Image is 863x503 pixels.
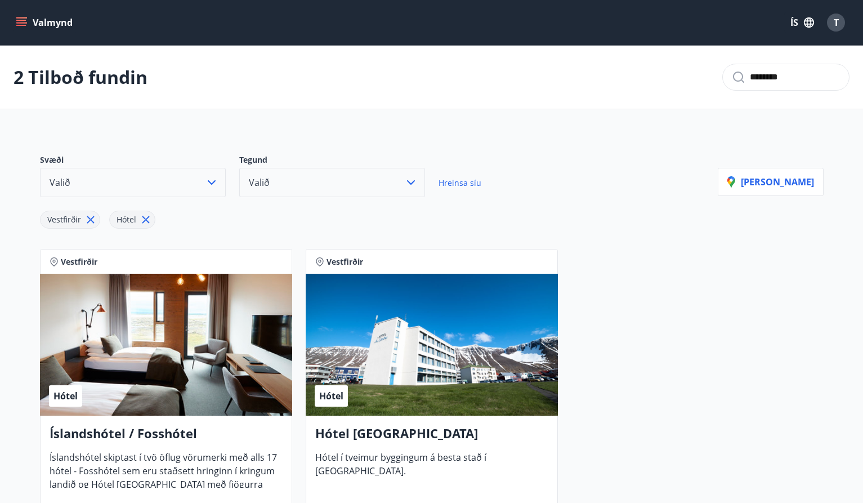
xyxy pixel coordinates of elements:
[784,12,820,33] button: ÍS
[14,65,147,90] p: 2 Tilboð fundin
[50,425,283,451] h4: Íslandshótel / Fosshótel
[40,168,226,197] button: Valið
[47,214,81,225] span: Vestfirðir
[834,16,839,29] span: T
[327,256,363,268] span: Vestfirðir
[50,176,70,189] span: Valið
[109,211,155,229] div: Hótel
[718,168,824,196] button: [PERSON_NAME]
[53,390,78,402] span: Hótel
[239,154,439,168] p: Tegund
[40,154,239,168] p: Svæði
[40,211,100,229] div: Vestfirðir
[822,9,849,36] button: T
[239,168,425,197] button: Valið
[727,176,814,188] p: [PERSON_NAME]
[14,12,77,33] button: menu
[249,176,270,189] span: Valið
[117,214,136,225] span: Hótel
[439,177,481,188] span: Hreinsa síu
[61,256,97,268] span: Vestfirðir
[315,451,486,486] span: Hótel í tveimur byggingum á besta stað í [GEOGRAPHIC_DATA].
[319,390,343,402] span: Hótel
[315,425,548,451] h4: Hótel [GEOGRAPHIC_DATA]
